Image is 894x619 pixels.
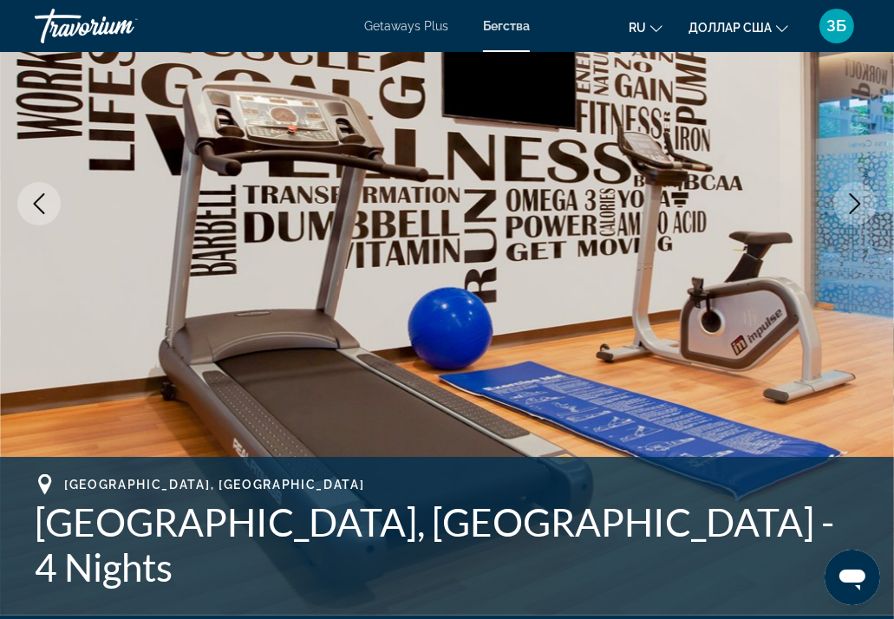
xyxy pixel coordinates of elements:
[17,182,61,225] button: Previous image
[825,550,880,605] iframe: Кнопка запуска окна обмена сообщениями
[688,15,788,40] button: Изменить валюту
[833,182,877,225] button: Next image
[629,21,646,35] font: ru
[35,499,859,590] h1: [GEOGRAPHIC_DATA], [GEOGRAPHIC_DATA] - 4 Nights
[629,15,662,40] button: Изменить язык
[827,16,847,35] font: ЗБ
[483,19,530,33] a: Бегства
[35,3,208,49] a: Травориум
[64,478,364,492] span: [GEOGRAPHIC_DATA], [GEOGRAPHIC_DATA]
[364,19,448,33] a: Getaways Plus
[688,21,772,35] font: доллар США
[814,8,859,44] button: Меню пользователя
